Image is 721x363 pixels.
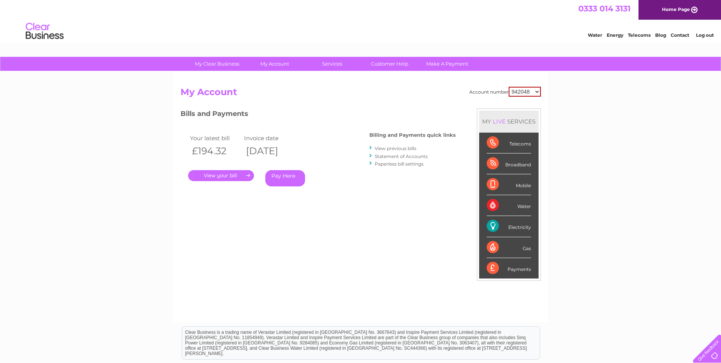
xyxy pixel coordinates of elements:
[375,146,416,151] a: View previous bills
[655,32,666,38] a: Blog
[242,143,297,159] th: [DATE]
[607,32,623,38] a: Energy
[188,143,243,159] th: £194.32
[696,32,714,38] a: Log out
[487,216,531,237] div: Electricity
[182,4,540,37] div: Clear Business is a trading name of Verastar Limited (registered in [GEOGRAPHIC_DATA] No. 3667643...
[487,195,531,216] div: Water
[416,57,478,71] a: Make A Payment
[487,237,531,258] div: Gas
[671,32,689,38] a: Contact
[375,161,424,167] a: Paperless bill settings
[265,170,305,186] a: Pay Here
[369,132,456,138] h4: Billing and Payments quick links
[578,4,631,13] a: 0333 014 3131
[301,57,363,71] a: Services
[469,87,541,97] div: Account number
[375,153,428,159] a: Statement of Accounts
[479,111,539,132] div: MY SERVICES
[181,87,541,101] h2: My Account
[186,57,248,71] a: My Clear Business
[188,170,254,181] a: .
[588,32,602,38] a: Water
[628,32,651,38] a: Telecoms
[242,133,297,143] td: Invoice date
[487,174,531,195] div: Mobile
[181,108,456,122] h3: Bills and Payments
[491,118,507,125] div: LIVE
[487,133,531,153] div: Telecoms
[487,153,531,174] div: Broadband
[188,133,243,143] td: Your latest bill
[243,57,306,71] a: My Account
[358,57,421,71] a: Customer Help
[25,20,64,43] img: logo.png
[487,258,531,279] div: Payments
